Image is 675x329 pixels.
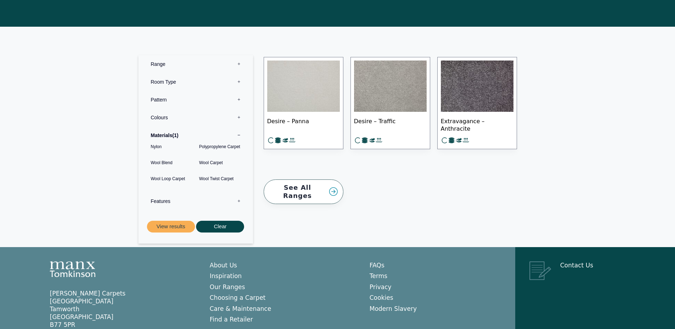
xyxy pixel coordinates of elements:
a: Modern Slavery [370,305,417,312]
span: Desire – Traffic [354,112,427,137]
img: Manx Tomkinson Logo [50,261,95,277]
p: [PERSON_NAME] Carpets [GEOGRAPHIC_DATA] Tamworth [GEOGRAPHIC_DATA] B77 5PR [50,289,195,329]
img: Extravagance-Anthracite [441,61,513,112]
label: Materials [144,126,248,144]
a: Desire – Panna [264,57,343,149]
a: Find a Retailer [210,316,253,323]
span: Extravagance – Anthracite [441,112,513,137]
a: Desire – Traffic [350,57,430,149]
a: See All Ranges [264,179,343,204]
label: Colours [144,109,248,126]
a: Contact Us [560,262,593,269]
a: Our Ranges [210,283,245,291]
span: 1 [172,132,178,138]
a: Choosing a Carpet [210,294,265,301]
button: Clear [196,221,244,233]
label: Pattern [144,91,248,109]
span: Desire – Panna [267,112,340,137]
a: Privacy [370,283,392,291]
a: FAQs [370,262,385,269]
button: View results [147,221,195,233]
label: Features [144,192,248,210]
a: Extravagance – Anthracite [437,57,517,149]
a: About Us [210,262,237,269]
a: Inspiration [210,272,242,280]
a: Care & Maintenance [210,305,271,312]
a: Cookies [370,294,394,301]
label: Range [144,55,248,73]
img: Desire Traffic [354,61,427,112]
label: Room Type [144,73,248,91]
a: Terms [370,272,387,280]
